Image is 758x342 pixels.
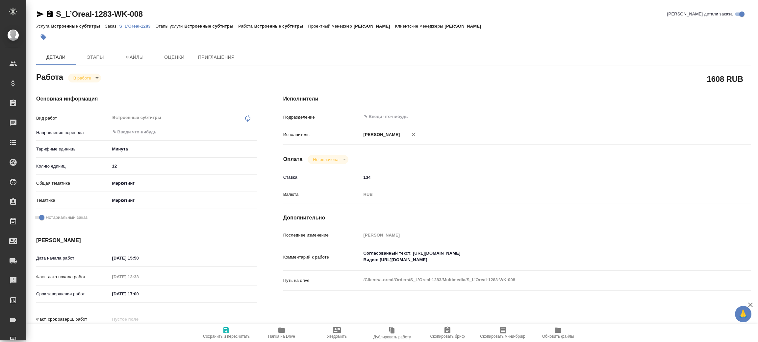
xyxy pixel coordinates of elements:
[36,129,110,136] p: Направление перевода
[420,324,475,342] button: Скопировать бриф
[36,316,110,323] p: Факт. срок заверш. работ
[311,157,340,162] button: Не оплачена
[361,131,400,138] p: [PERSON_NAME]
[738,307,749,321] span: 🙏
[308,155,348,164] div: В работе
[361,274,712,285] textarea: /Clients/Loreal/Orders/S_L’Oreal-1283/Multimedia/S_L’Oreal-1283-WK-008
[283,191,361,198] p: Валюта
[185,24,239,29] p: Встроенные субтитры
[361,189,712,200] div: RUB
[707,73,743,84] h2: 1608 RUB
[110,314,167,324] input: Пустое поле
[361,172,712,182] input: ✎ Введи что-нибудь
[308,24,353,29] p: Проектный менеджер
[105,24,119,29] p: Заказ:
[36,24,51,29] p: Услуга
[254,24,308,29] p: Встроенные субтитры
[283,95,751,103] h4: Исполнители
[406,127,421,142] button: Удалить исполнителя
[56,10,143,18] a: S_L’Oreal-1283-WK-008
[110,272,167,282] input: Пустое поле
[309,324,365,342] button: Уведомить
[238,24,254,29] p: Работа
[36,274,110,280] p: Факт. дата начала работ
[445,24,486,29] p: [PERSON_NAME]
[198,53,235,61] span: Приглашения
[203,334,250,339] span: Сохранить и пересчитать
[36,255,110,262] p: Дата начала работ
[156,24,185,29] p: Этапы услуги
[46,10,54,18] button: Скопировать ссылку
[46,214,88,221] span: Нотариальный заказ
[283,232,361,239] p: Последнее изменение
[119,23,156,29] a: S_L’Oreal-1283
[667,11,733,17] span: [PERSON_NAME] детали заказа
[283,254,361,261] p: Комментарий к работе
[36,10,44,18] button: Скопировать ссылку для ЯМессенджера
[475,324,530,342] button: Скопировать мини-бриф
[119,53,151,61] span: Файлы
[51,24,105,29] p: Встроенные субтитры
[110,178,257,189] div: Маркетинг
[68,74,101,82] div: В работе
[36,71,63,82] h2: Работа
[119,24,156,29] p: S_L’Oreal-1283
[283,155,303,163] h4: Оплата
[80,53,111,61] span: Этапы
[36,30,51,44] button: Добавить тэг
[36,197,110,204] p: Тематика
[71,75,93,81] button: В работе
[110,289,167,299] input: ✎ Введи что-нибудь
[254,324,309,342] button: Папка на Drive
[530,324,586,342] button: Обновить файлы
[363,113,688,121] input: ✎ Введи что-нибудь
[36,115,110,122] p: Вид работ
[36,146,110,152] p: Тарифные единицы
[159,53,190,61] span: Оценки
[199,324,254,342] button: Сохранить и пересчитать
[373,335,411,339] span: Дублировать работу
[365,324,420,342] button: Дублировать работу
[361,230,712,240] input: Пустое поле
[36,291,110,297] p: Срок завершения работ
[354,24,395,29] p: [PERSON_NAME]
[40,53,72,61] span: Детали
[36,180,110,187] p: Общая тематика
[283,277,361,284] p: Путь на drive
[283,174,361,181] p: Ставка
[36,95,257,103] h4: Основная информация
[708,116,710,117] button: Open
[110,195,257,206] div: Маркетинг
[735,306,751,322] button: 🙏
[112,128,233,136] input: ✎ Введи что-нибудь
[110,144,257,155] div: Минута
[268,334,295,339] span: Папка на Drive
[283,131,361,138] p: Исполнитель
[283,114,361,121] p: Подразделение
[327,334,347,339] span: Уведомить
[110,253,167,263] input: ✎ Введи что-нибудь
[430,334,465,339] span: Скопировать бриф
[361,248,712,265] textarea: Согласованный текст: [URL][DOMAIN_NAME] Видео: [URL][DOMAIN_NAME]
[283,214,751,222] h4: Дополнительно
[542,334,574,339] span: Обновить файлы
[253,131,255,133] button: Open
[36,163,110,170] p: Кол-во единиц
[395,24,445,29] p: Клиентские менеджеры
[480,334,525,339] span: Скопировать мини-бриф
[36,237,257,244] h4: [PERSON_NAME]
[110,161,257,171] input: ✎ Введи что-нибудь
